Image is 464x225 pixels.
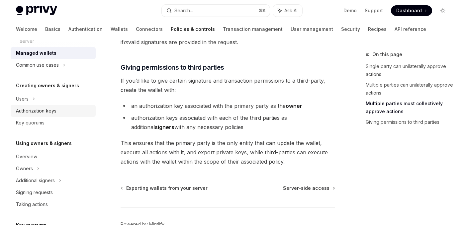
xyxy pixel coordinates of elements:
[111,21,128,37] a: Wallets
[372,50,402,58] span: On this page
[11,198,96,210] a: Taking actions
[16,177,55,185] div: Additional signers
[11,105,96,117] a: Authorization keys
[121,113,335,132] li: authorization keys associated with each of the third parties as additional with any necessary pol...
[11,187,96,198] a: Signing requests
[395,21,426,37] a: API reference
[341,21,360,37] a: Security
[45,21,60,37] a: Basics
[284,7,298,14] span: Ask AI
[121,76,335,95] span: If you’d like to give certain signature and transaction permissions to a third-party, create the ...
[283,185,334,191] a: Server-side access
[16,119,45,127] div: Key quorums
[16,188,53,196] div: Signing requests
[155,124,174,130] strong: signers
[121,63,224,72] span: Giving permissions to third parties
[16,49,56,57] div: Managed wallets
[162,5,270,17] button: Search...⌘K
[121,101,335,111] li: an authorization key associated with the primary party as the
[273,5,302,17] button: Ask AI
[124,39,128,45] em: m
[68,21,103,37] a: Authentication
[16,6,57,15] img: light logo
[16,153,37,161] div: Overview
[365,7,383,14] a: Support
[11,151,96,163] a: Overview
[366,80,453,98] a: Multiple parties can unilaterally approve actions
[391,5,432,16] a: Dashboard
[126,185,208,191] span: Exporting wallets from your server
[16,107,56,115] div: Authorization keys
[121,185,208,191] a: Exporting wallets from your server
[121,138,335,166] span: This ensures that the primary party is the only entity that can update the wallet, execute all ac...
[291,21,333,37] a: User management
[16,61,59,69] div: Common use cases
[16,82,79,90] h5: Creating owners & signers
[396,7,422,14] span: Dashboard
[343,7,357,14] a: Demo
[11,117,96,129] a: Key quorums
[16,21,37,37] a: Welcome
[366,98,453,117] a: Multiple parties must collectively approve actions
[437,5,448,16] button: Toggle dark mode
[223,21,283,37] a: Transaction management
[136,21,163,37] a: Connectors
[171,21,215,37] a: Policies & controls
[174,7,193,15] div: Search...
[11,47,96,59] a: Managed wallets
[16,95,29,103] div: Users
[368,21,387,37] a: Recipes
[16,165,33,173] div: Owners
[366,117,453,127] a: Giving permissions to third parties
[16,139,72,147] h5: Using owners & signers
[286,103,302,109] strong: owner
[259,8,266,13] span: ⌘ K
[283,185,329,191] span: Server-side access
[366,61,453,80] a: Single party can unilaterally approve actions
[16,200,48,208] div: Taking actions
